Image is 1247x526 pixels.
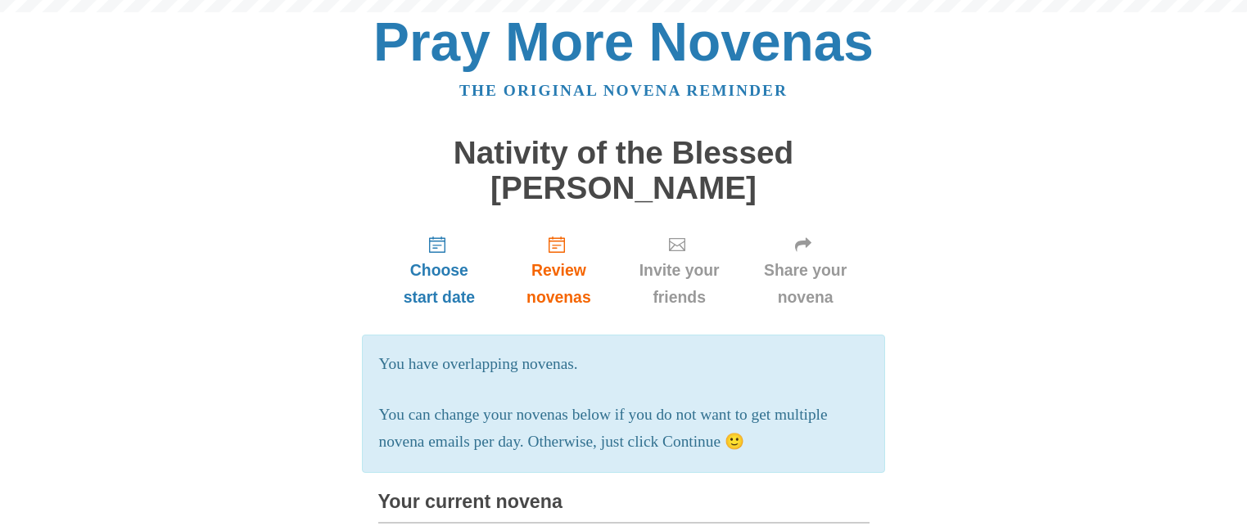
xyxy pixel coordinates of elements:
span: Choose start date [395,257,485,311]
a: Choose start date [378,222,501,319]
span: Share your novena [758,257,853,311]
a: Invite your friends [617,222,742,319]
p: You have overlapping novenas. [379,351,869,378]
span: Review novenas [517,257,600,311]
h3: Your current novena [378,492,870,524]
h1: Nativity of the Blessed [PERSON_NAME] [378,136,870,205]
p: You can change your novenas below if you do not want to get multiple novena emails per day. Other... [379,402,869,456]
a: Share your novena [742,222,870,319]
a: The original novena reminder [459,82,788,99]
a: Review novenas [500,222,617,319]
a: Pray More Novenas [373,11,874,72]
span: Invite your friends [634,257,725,311]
